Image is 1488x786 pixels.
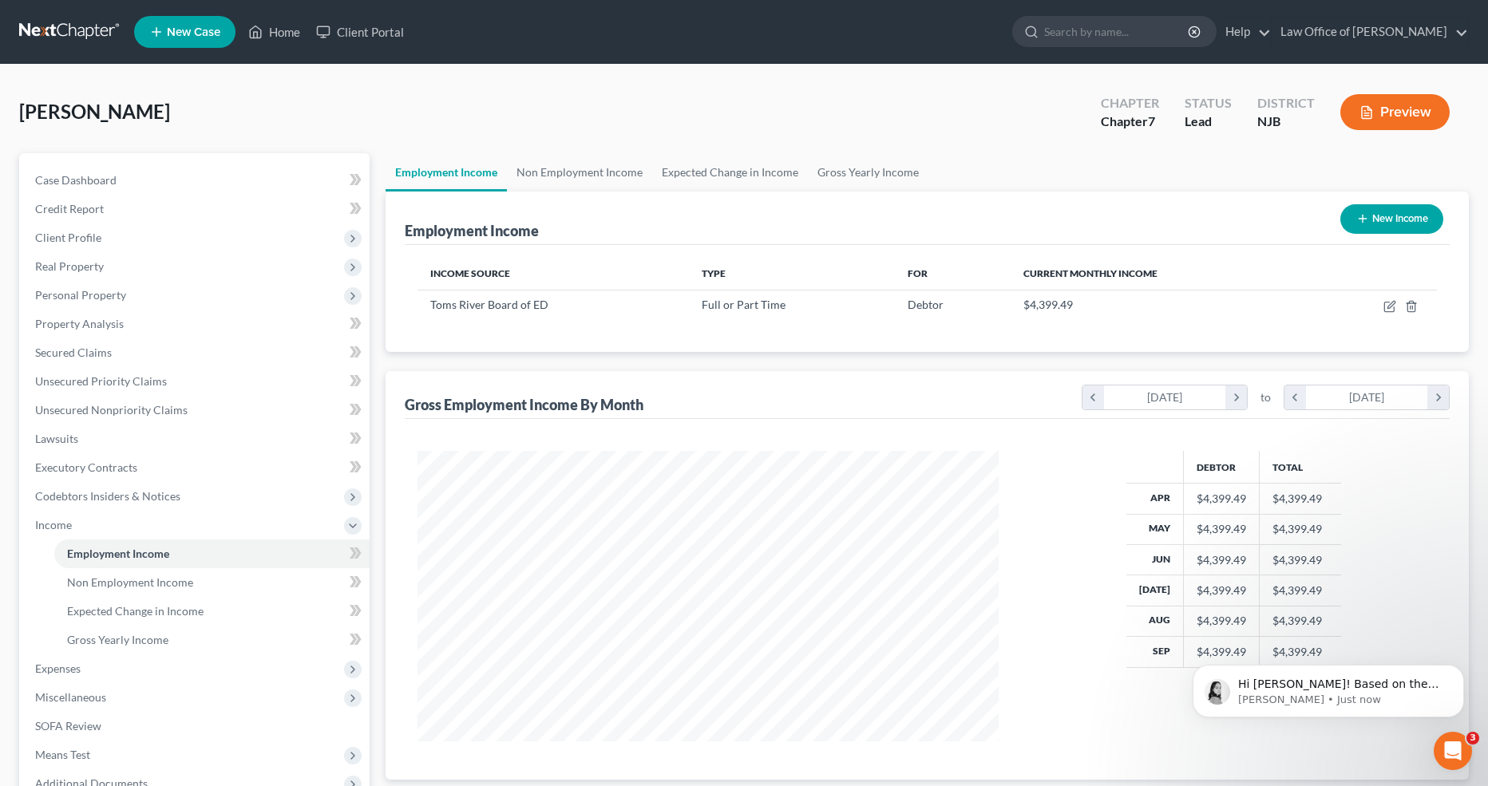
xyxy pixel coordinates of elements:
a: Gross Yearly Income [808,153,928,192]
a: Case Dashboard [22,166,370,195]
a: Property Analysis [22,310,370,338]
i: chevron_left [1284,385,1306,409]
span: Gross Yearly Income [67,633,168,646]
div: $4,399.49 [1197,613,1246,629]
a: Expected Change in Income [652,153,808,192]
span: Full or Part Time [702,298,786,311]
div: Employment Income [405,221,539,240]
p: Message from Lindsey, sent Just now [69,61,275,76]
a: Home [240,18,308,46]
span: Lawsuits [35,432,78,445]
span: Real Property [35,259,104,273]
th: Jun [1126,544,1184,575]
iframe: Intercom notifications message [1169,631,1488,743]
span: Expected Change in Income [67,604,204,618]
span: Client Profile [35,231,101,244]
button: New Income [1340,204,1443,234]
div: [DATE] [1306,385,1428,409]
div: Chapter [1101,113,1159,131]
span: SOFA Review [35,719,101,733]
a: Unsecured Nonpriority Claims [22,396,370,425]
th: Aug [1126,606,1184,636]
span: Income Source [430,267,510,279]
a: Law Office of [PERSON_NAME] [1272,18,1468,46]
td: $4,399.49 [1260,606,1341,636]
span: Property Analysis [35,317,124,330]
a: Non Employment Income [54,568,370,597]
div: $4,399.49 [1197,552,1246,568]
a: Employment Income [54,539,370,568]
a: Unsecured Priority Claims [22,367,370,396]
div: Gross Employment Income By Month [405,395,643,414]
span: Employment Income [67,547,169,560]
span: Unsecured Nonpriority Claims [35,403,188,417]
span: Personal Property [35,288,126,302]
span: Miscellaneous [35,690,106,704]
span: 7 [1148,113,1155,128]
div: [DATE] [1104,385,1226,409]
i: chevron_right [1427,385,1449,409]
div: $4,399.49 [1197,491,1246,507]
span: 3 [1466,732,1479,745]
div: NJB [1257,113,1315,131]
span: to [1260,389,1271,405]
a: Executory Contracts [22,453,370,482]
span: Current Monthly Income [1023,267,1158,279]
span: [PERSON_NAME] [19,100,170,123]
th: [DATE] [1126,575,1184,606]
span: Expenses [35,662,81,675]
span: Income [35,518,72,531]
th: Apr [1126,484,1184,514]
th: May [1126,514,1184,544]
a: Lawsuits [22,425,370,453]
a: Client Portal [308,18,412,46]
th: Total [1260,451,1341,483]
button: Preview [1340,94,1450,130]
div: $4,399.49 [1197,521,1246,537]
span: Secured Claims [35,346,112,359]
a: Help [1217,18,1271,46]
div: Lead [1185,113,1232,131]
a: Secured Claims [22,338,370,367]
td: $4,399.49 [1260,514,1341,544]
i: chevron_left [1082,385,1104,409]
td: $4,399.49 [1260,575,1341,606]
div: District [1257,94,1315,113]
td: $4,399.49 [1260,484,1341,514]
iframe: Intercom live chat [1434,732,1472,770]
span: Unsecured Priority Claims [35,374,167,388]
span: $4,399.49 [1023,298,1073,311]
span: Means Test [35,748,90,761]
span: Executory Contracts [35,460,137,474]
span: For [908,267,928,279]
span: Toms River Board of ED [430,298,548,311]
a: Expected Change in Income [54,597,370,626]
span: Debtor [908,298,944,311]
span: Type [702,267,726,279]
td: $4,399.49 [1260,544,1341,575]
th: Debtor [1184,451,1260,483]
span: Hi [PERSON_NAME]! Based on the income information you have entered, we should be using the figure... [69,46,271,202]
a: Gross Yearly Income [54,626,370,654]
span: Case Dashboard [35,173,117,187]
a: Credit Report [22,195,370,223]
div: $4,399.49 [1197,583,1246,598]
th: Sep [1126,637,1184,667]
span: Non Employment Income [67,575,193,589]
a: Non Employment Income [507,153,652,192]
span: New Case [167,26,220,38]
input: Search by name... [1044,17,1190,46]
span: Credit Report [35,202,104,215]
i: chevron_right [1225,385,1247,409]
div: Chapter [1101,94,1159,113]
div: Status [1185,94,1232,113]
span: Codebtors Insiders & Notices [35,489,180,503]
a: SOFA Review [22,712,370,741]
a: Employment Income [386,153,507,192]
